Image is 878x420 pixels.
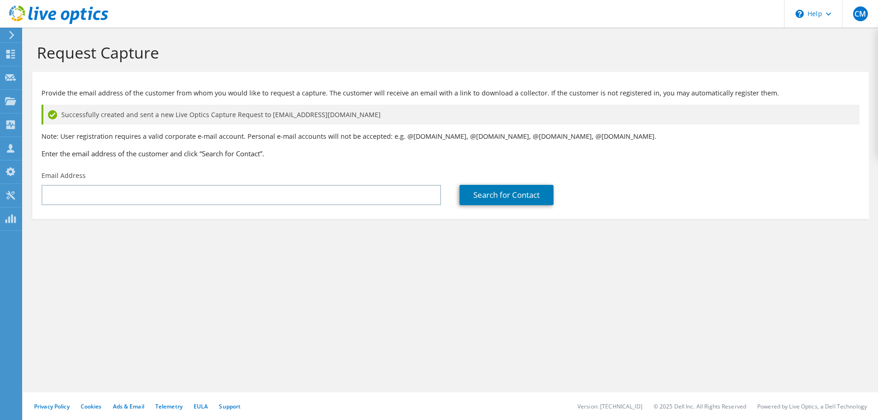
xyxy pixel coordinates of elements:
a: Telemetry [155,402,183,410]
h3: Enter the email address of the customer and click “Search for Contact”. [41,148,860,159]
li: © 2025 Dell Inc. All Rights Reserved [654,402,746,410]
p: Note: User registration requires a valid corporate e-mail account. Personal e-mail accounts will ... [41,131,860,142]
a: Privacy Policy [34,402,70,410]
a: Search for Contact [460,185,554,205]
li: Powered by Live Optics, a Dell Technology [757,402,867,410]
a: Cookies [81,402,102,410]
svg: \n [796,10,804,18]
a: Support [219,402,241,410]
label: Email Address [41,171,86,180]
a: Ads & Email [113,402,144,410]
li: Version: [TECHNICAL_ID] [577,402,642,410]
span: Successfully created and sent a new Live Optics Capture Request to [EMAIL_ADDRESS][DOMAIN_NAME] [61,110,381,120]
a: EULA [194,402,208,410]
h1: Request Capture [37,43,860,62]
span: CM [853,6,868,21]
p: Provide the email address of the customer from whom you would like to request a capture. The cust... [41,88,860,98]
